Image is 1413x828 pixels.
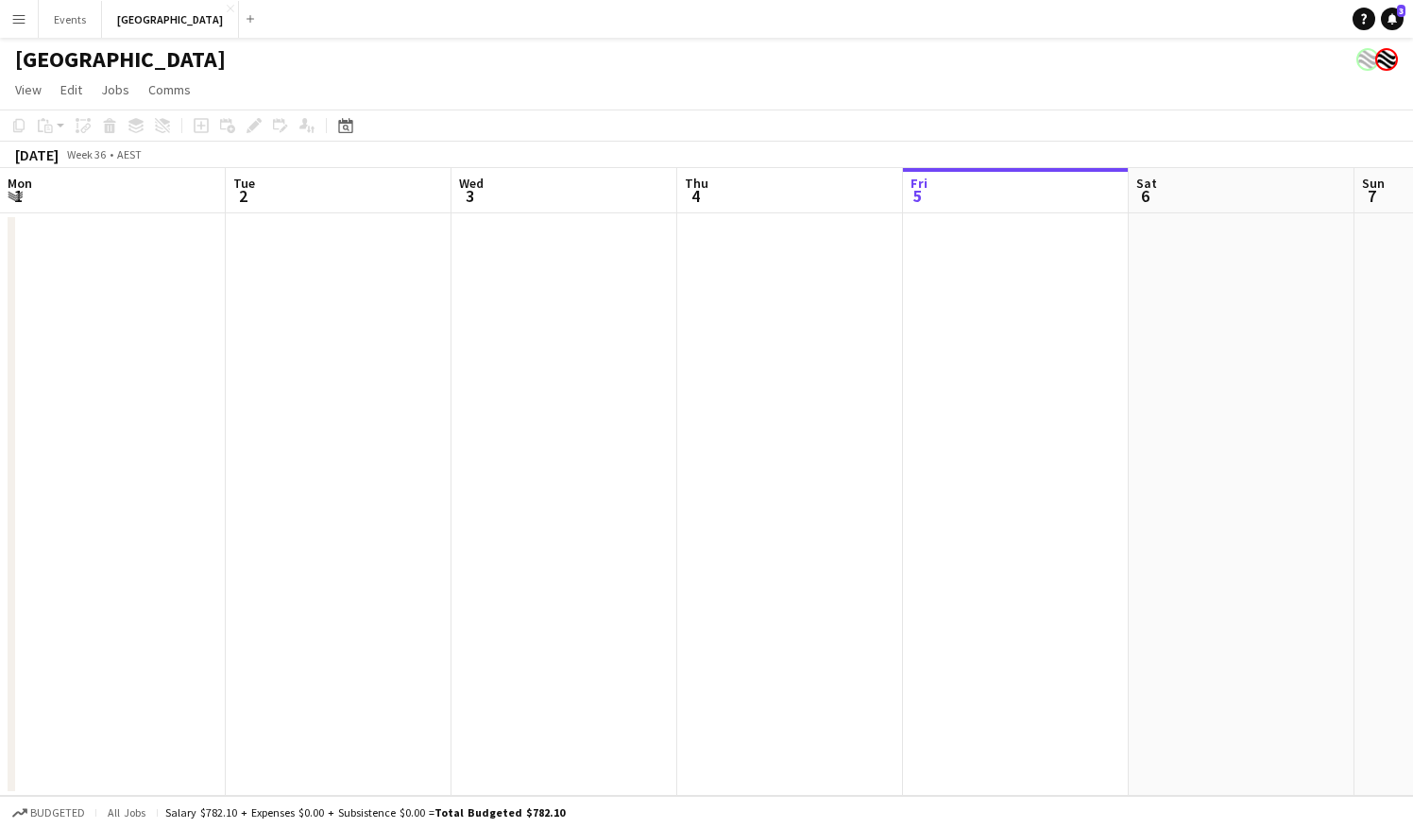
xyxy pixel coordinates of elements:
[15,45,226,74] h1: [GEOGRAPHIC_DATA]
[459,175,484,192] span: Wed
[102,1,239,38] button: [GEOGRAPHIC_DATA]
[908,185,928,207] span: 5
[148,81,191,98] span: Comms
[1375,48,1398,71] app-user-avatar: Event Merch
[62,147,110,161] span: Week 36
[1362,175,1385,192] span: Sun
[9,803,88,823] button: Budgeted
[1359,185,1385,207] span: 7
[94,77,137,102] a: Jobs
[101,81,129,98] span: Jobs
[685,175,708,192] span: Thu
[1397,5,1405,17] span: 3
[53,77,90,102] a: Edit
[233,175,255,192] span: Tue
[60,81,82,98] span: Edit
[1356,48,1379,71] app-user-avatar: Event Merch
[8,175,32,192] span: Mon
[8,77,49,102] a: View
[141,77,198,102] a: Comms
[911,175,928,192] span: Fri
[15,81,42,98] span: View
[30,806,85,820] span: Budgeted
[165,805,565,820] div: Salary $782.10 + Expenses $0.00 + Subsistence $0.00 =
[15,145,59,164] div: [DATE]
[1381,8,1404,30] a: 3
[5,185,32,207] span: 1
[117,147,142,161] div: AEST
[456,185,484,207] span: 3
[104,805,149,820] span: All jobs
[1136,175,1157,192] span: Sat
[682,185,708,207] span: 4
[39,1,102,38] button: Events
[434,805,565,820] span: Total Budgeted $782.10
[1133,185,1157,207] span: 6
[230,185,255,207] span: 2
